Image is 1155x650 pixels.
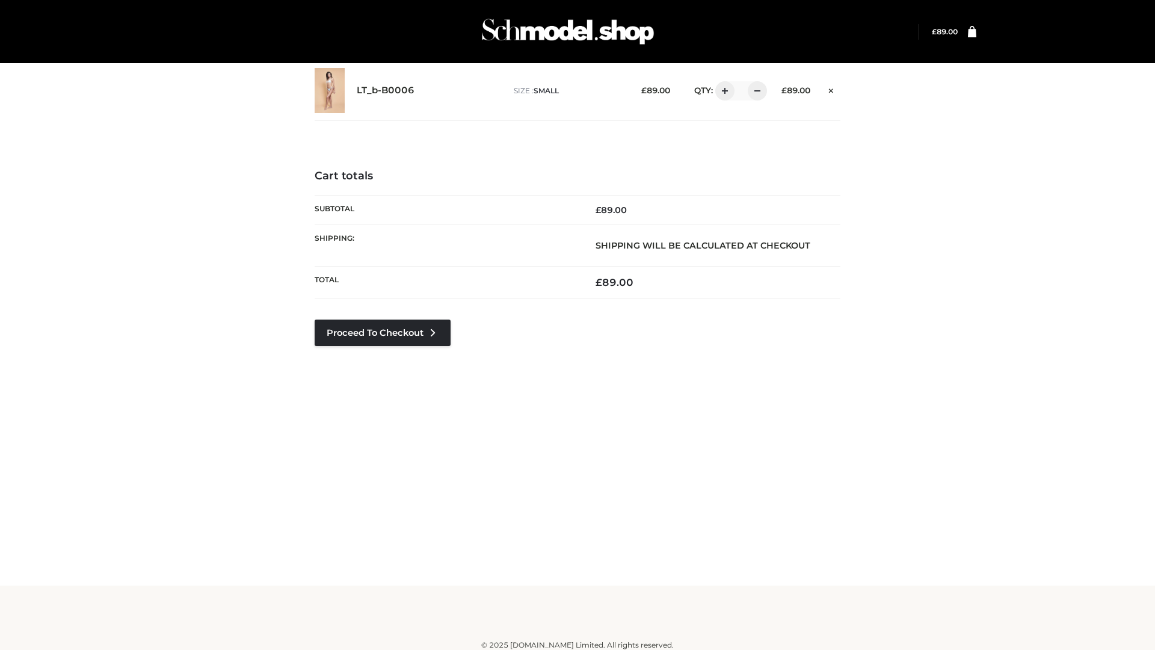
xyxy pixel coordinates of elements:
[822,81,840,97] a: Remove this item
[315,224,577,266] th: Shipping:
[932,27,937,36] span: £
[596,205,601,215] span: £
[932,27,958,36] a: £89.00
[781,85,787,95] span: £
[682,81,763,101] div: QTY:
[514,85,623,96] p: size :
[315,68,345,113] img: LT_b-B0006 - SMALL
[596,240,810,251] strong: Shipping will be calculated at checkout
[596,276,602,288] span: £
[315,320,451,346] a: Proceed to Checkout
[596,205,627,215] bdi: 89.00
[641,85,670,95] bdi: 89.00
[315,267,577,299] th: Total
[534,86,559,95] span: SMALL
[478,8,658,55] img: Schmodel Admin 964
[315,195,577,224] th: Subtotal
[357,85,414,96] a: LT_b-B0006
[641,85,647,95] span: £
[781,85,810,95] bdi: 89.00
[596,276,633,288] bdi: 89.00
[932,27,958,36] bdi: 89.00
[315,170,840,183] h4: Cart totals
